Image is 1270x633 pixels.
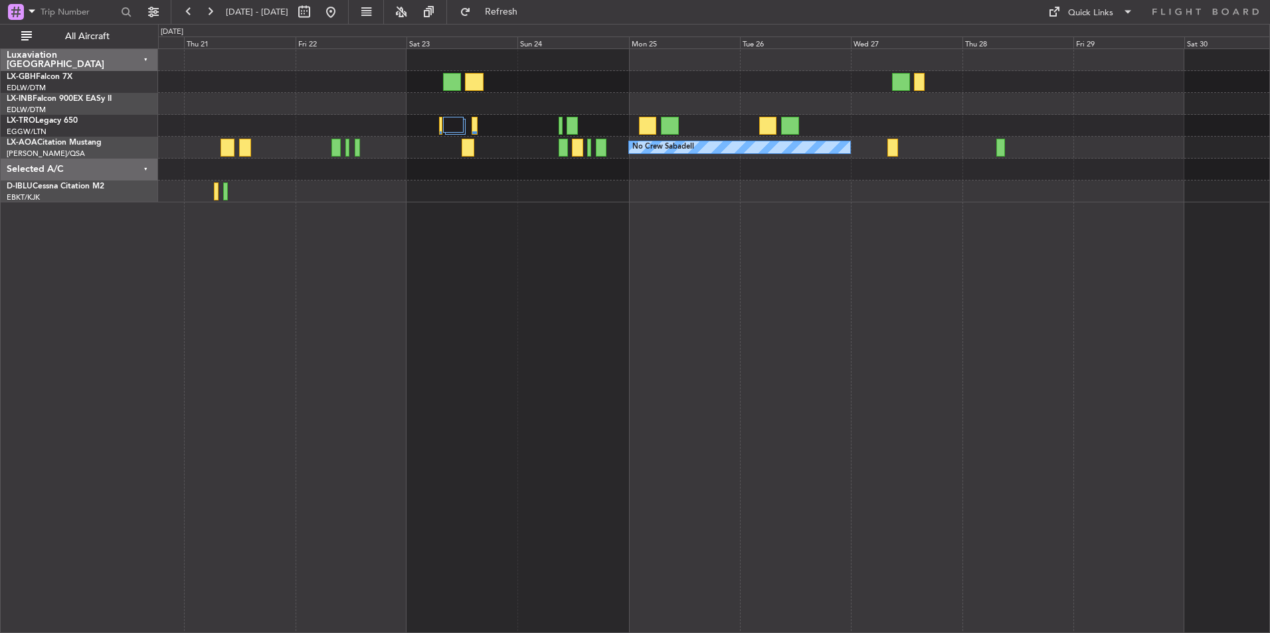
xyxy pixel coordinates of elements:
[161,27,183,38] div: [DATE]
[474,7,529,17] span: Refresh
[7,73,36,81] span: LX-GBH
[7,105,46,115] a: EDLW/DTM
[7,149,85,159] a: [PERSON_NAME]/QSA
[184,36,295,48] div: Thu 21
[517,36,628,48] div: Sun 24
[1068,7,1113,20] div: Quick Links
[7,117,35,125] span: LX-TRO
[7,182,33,190] span: D-IBLU
[226,6,288,18] span: [DATE] - [DATE]
[454,1,533,23] button: Refresh
[41,2,117,22] input: Trip Number
[7,192,40,202] a: EBKT/KJK
[296,36,407,48] div: Fri 22
[7,73,72,81] a: LX-GBHFalcon 7X
[7,127,46,137] a: EGGW/LTN
[632,137,694,157] div: No Crew Sabadell
[7,83,46,93] a: EDLW/DTM
[15,26,144,47] button: All Aircraft
[7,182,104,190] a: D-IBLUCessna Citation M2
[1042,1,1140,23] button: Quick Links
[7,117,78,125] a: LX-TROLegacy 650
[35,32,140,41] span: All Aircraft
[851,36,962,48] div: Wed 27
[740,36,851,48] div: Tue 26
[629,36,740,48] div: Mon 25
[7,139,102,147] a: LX-AOACitation Mustang
[7,95,112,103] a: LX-INBFalcon 900EX EASy II
[7,95,33,103] span: LX-INB
[7,139,37,147] span: LX-AOA
[1073,36,1184,48] div: Fri 29
[962,36,1073,48] div: Thu 28
[407,36,517,48] div: Sat 23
